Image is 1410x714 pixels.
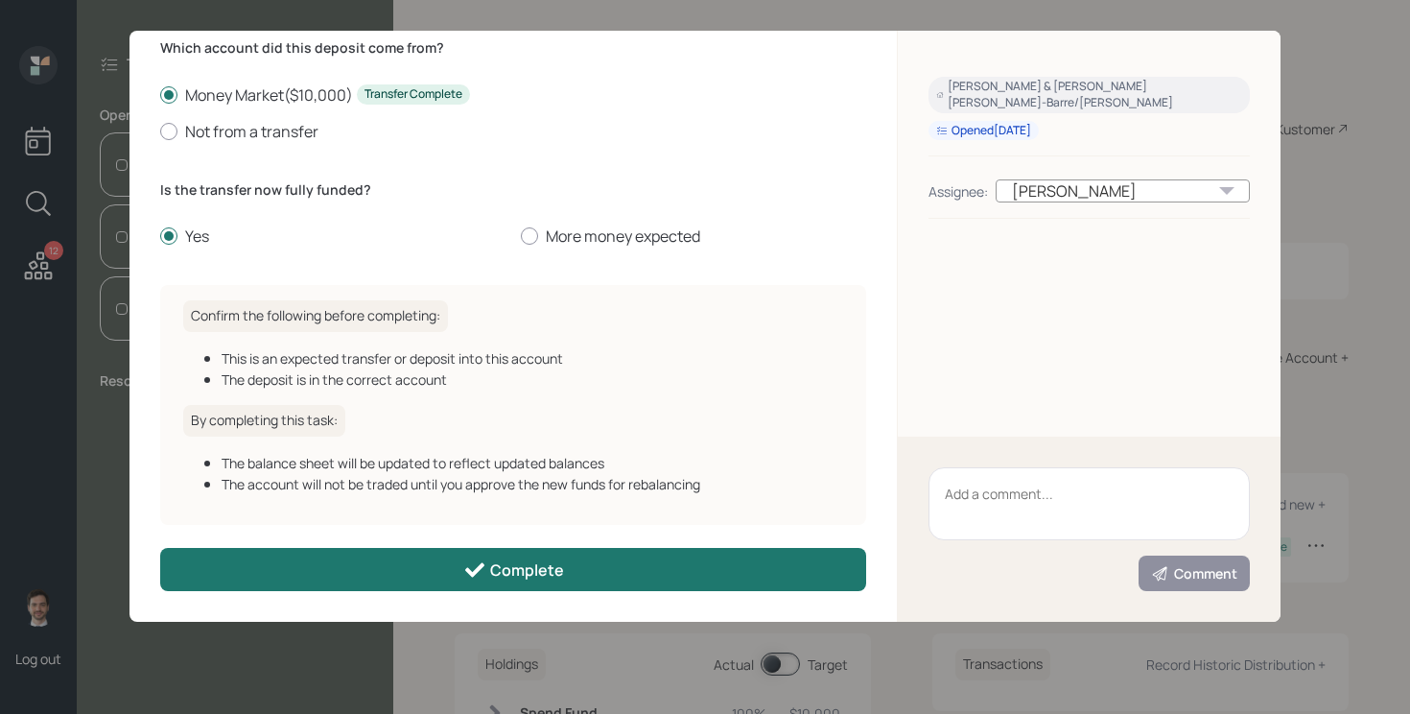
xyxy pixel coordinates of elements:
label: Yes [160,226,505,247]
div: The account will not be traded until you approve the new funds for rebalancing [222,474,843,494]
div: This is an expected transfer or deposit into this account [222,348,843,369]
div: [PERSON_NAME] [996,179,1250,202]
label: Money Market ( $10,000 ) [160,84,866,106]
label: Not from a transfer [160,121,866,142]
h6: Confirm the following before completing: [183,300,448,332]
div: The deposit is in the correct account [222,369,843,390]
div: Comment [1151,564,1237,583]
label: More money expected [521,226,866,247]
div: Opened [DATE] [936,123,1031,139]
div: Assignee: [928,181,988,202]
div: [PERSON_NAME] & [PERSON_NAME] [PERSON_NAME]-Barre/[PERSON_NAME] [936,79,1242,111]
button: Complete [160,548,866,591]
h6: By completing this task: [183,405,345,437]
label: Which account did this deposit come from? [160,38,866,58]
button: Comment [1139,556,1250,591]
div: The balance sheet will be updated to reflect updated balances [222,453,843,473]
div: Transfer Complete [364,86,462,103]
label: Is the transfer now fully funded? [160,180,866,200]
div: Complete [463,559,564,582]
